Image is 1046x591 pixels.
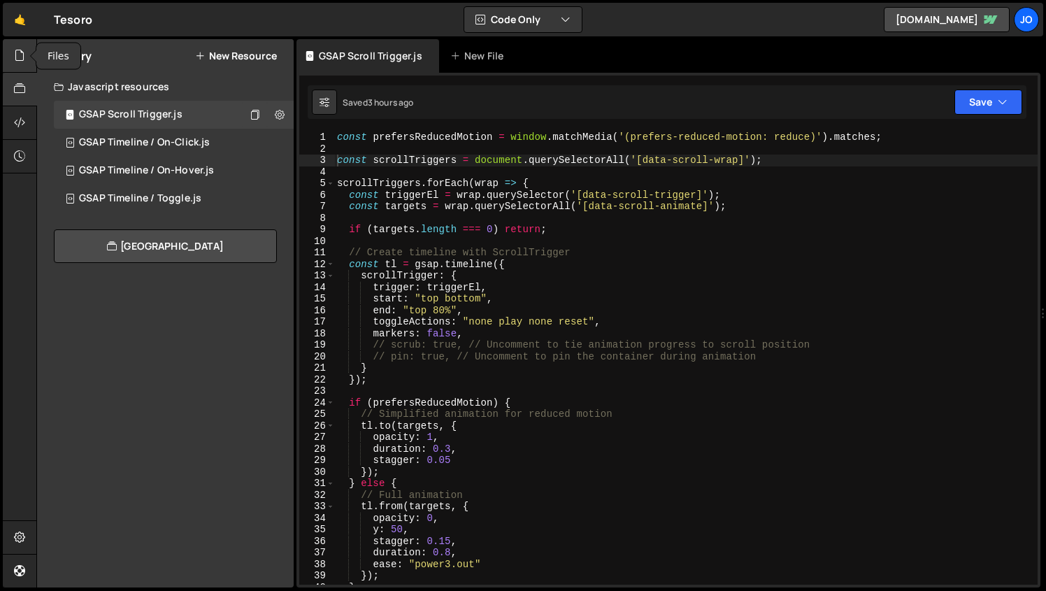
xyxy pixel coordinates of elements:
[299,282,335,294] div: 14
[54,101,294,129] div: 17308/43130.js
[36,43,80,69] div: Files
[37,73,294,101] div: Javascript resources
[450,49,509,63] div: New File
[79,192,201,205] div: GSAP Timeline / Toggle.js
[79,136,210,149] div: GSAP Timeline / On-Click.js
[299,570,335,582] div: 39
[954,90,1022,115] button: Save
[368,97,414,108] div: 3 hours ago
[299,305,335,317] div: 16
[299,536,335,548] div: 36
[299,339,335,351] div: 19
[79,108,182,121] div: GSAP Scroll Trigger.js
[299,351,335,363] div: 20
[319,49,422,63] div: GSAP Scroll Trigger.js
[299,328,335,340] div: 18
[54,157,294,185] div: 17308/43132.js
[299,443,335,455] div: 28
[464,7,582,32] button: Code Only
[79,164,214,177] div: GSAP Timeline / On-Hover.js
[54,129,294,157] div: 17308/43131.js
[299,270,335,282] div: 13
[54,185,294,213] div: 17308/43134.js
[299,236,335,248] div: 10
[299,293,335,305] div: 15
[299,155,335,166] div: 3
[299,362,335,374] div: 21
[299,201,335,213] div: 7
[299,259,335,271] div: 12
[299,224,335,236] div: 9
[299,455,335,467] div: 29
[299,397,335,409] div: 24
[299,316,335,328] div: 17
[299,478,335,490] div: 31
[299,408,335,420] div: 25
[343,97,414,108] div: Saved
[299,143,335,155] div: 2
[299,501,335,513] div: 33
[54,229,277,263] a: [GEOGRAPHIC_DATA]
[299,547,335,559] div: 37
[884,7,1010,32] a: [DOMAIN_NAME]
[299,490,335,501] div: 32
[299,420,335,432] div: 26
[54,11,92,28] div: Tesoro
[299,190,335,201] div: 6
[299,513,335,525] div: 34
[299,247,335,259] div: 11
[299,213,335,225] div: 8
[299,524,335,536] div: 35
[1014,7,1039,32] a: Jo
[299,432,335,443] div: 27
[299,374,335,386] div: 22
[299,131,335,143] div: 1
[299,178,335,190] div: 5
[299,559,335,571] div: 38
[3,3,37,36] a: 🤙
[299,385,335,397] div: 23
[299,467,335,478] div: 30
[299,166,335,178] div: 4
[195,50,277,62] button: New Resource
